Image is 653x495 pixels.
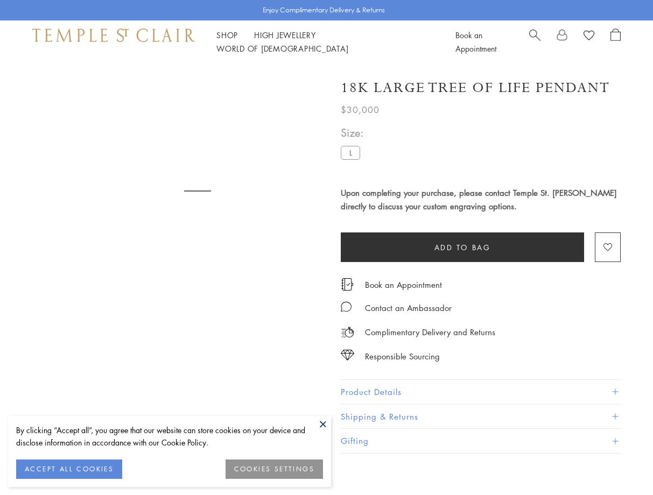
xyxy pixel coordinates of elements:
[434,242,491,253] span: Add to bag
[32,29,195,41] img: Temple St. Clair
[254,30,316,40] a: High JewelleryHigh Jewellery
[341,326,354,339] img: icon_delivery.svg
[341,350,354,360] img: icon_sourcing.svg
[341,124,364,142] span: Size:
[16,424,323,449] div: By clicking “Accept all”, you agree that our website can store cookies on your device and disclos...
[365,326,495,339] p: Complimentary Delivery and Returns
[341,146,360,159] label: L
[529,29,540,55] a: Search
[16,459,122,479] button: ACCEPT ALL COOKIES
[341,79,610,97] h1: 18K Large Tree of Life Pendant
[341,232,584,262] button: Add to bag
[610,29,621,55] a: Open Shopping Bag
[226,459,323,479] button: COOKIES SETTINGS
[341,380,621,404] button: Product Details
[216,43,348,54] a: World of [DEMOGRAPHIC_DATA]World of [DEMOGRAPHIC_DATA]
[365,279,442,291] a: Book an Appointment
[584,29,594,45] a: View Wishlist
[599,444,642,484] iframe: Gorgias live chat messenger
[455,30,496,54] a: Book an Appointment
[263,5,385,16] p: Enjoy Complimentary Delivery & Returns
[341,301,352,312] img: MessageIcon-01_2.svg
[341,405,621,429] button: Shipping & Returns
[216,30,238,40] a: ShopShop
[216,29,431,55] nav: Main navigation
[365,350,440,363] div: Responsible Sourcing
[341,278,354,291] img: icon_appointment.svg
[341,103,380,117] span: $30,000
[365,301,452,315] div: Contact an Ambassador
[341,186,621,213] h4: Upon completing your purchase, please contact Temple St. [PERSON_NAME] directly to discuss your c...
[341,429,621,453] button: Gifting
